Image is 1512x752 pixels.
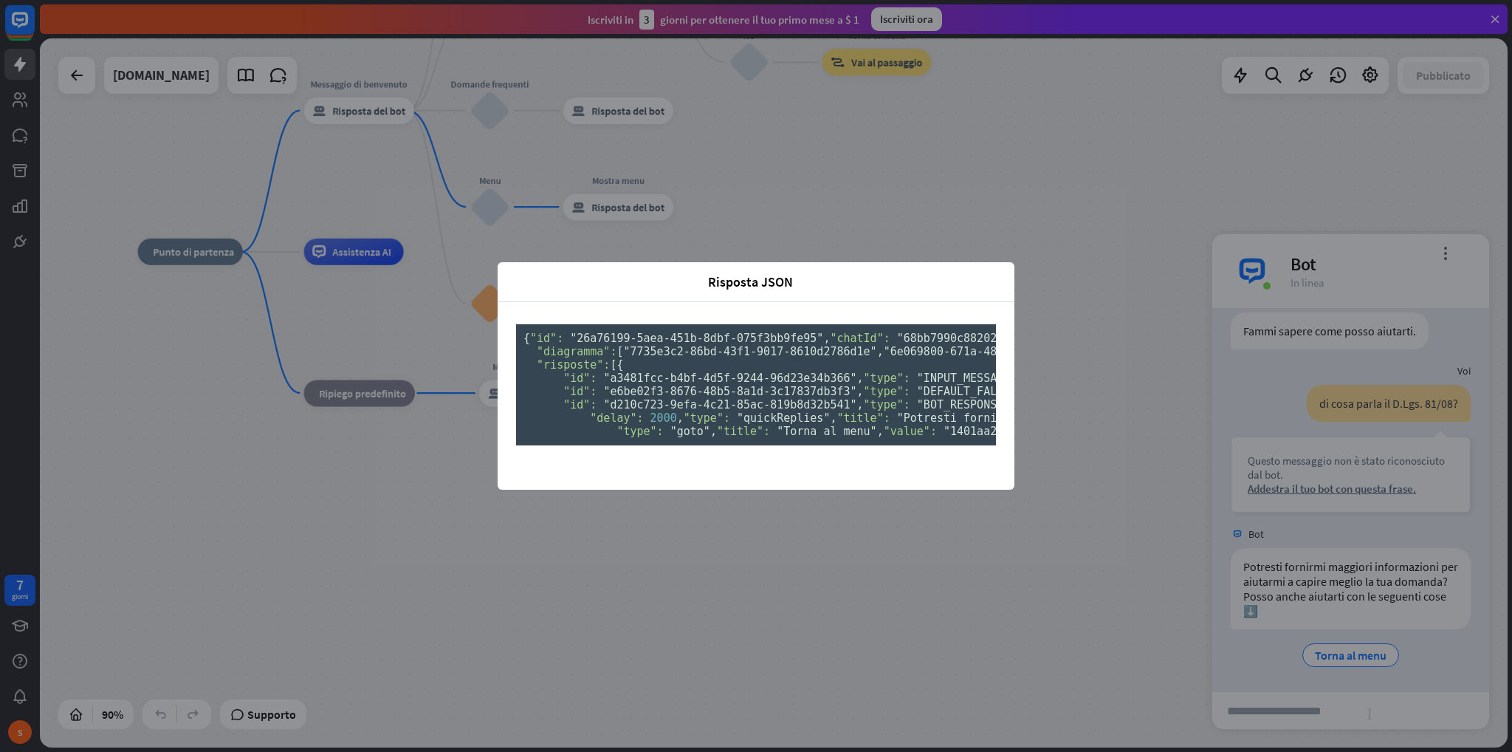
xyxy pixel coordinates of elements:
[12,6,56,50] button: Apri il widget della chat LiveChat
[830,411,836,425] font: ,
[777,425,876,438] font: "Torna al menu"
[710,425,717,438] font: ,
[516,324,996,445] pre: , ,
[563,372,597,385] span: "id":
[917,372,1017,385] span: "INPUT_MESSAGE"
[864,398,910,411] font: "type":
[737,411,830,425] font: "quickReplies"
[610,358,616,372] font: [
[857,398,864,411] font: ,
[823,332,830,345] font: ,
[570,332,823,345] font: "26a76199-5aea-451b-8dbf-075f3bb9fe95"
[830,332,890,345] font: "chatId":
[523,332,530,345] font: {
[877,425,884,438] font: ,
[603,372,856,385] span: "a3481fcc-b4bf-4d5f-9244-96d23e34b366"
[563,398,597,411] font: "id":
[864,372,910,385] span: "type":
[717,425,770,438] font: "title":
[877,345,884,358] font: ,
[677,411,684,425] font: ,
[616,425,663,438] font: "type":
[650,411,677,425] font: 2000
[708,273,793,290] font: Risposta JSON
[530,332,563,345] font: "id":
[537,358,610,372] font: "risposte":
[616,345,623,358] font: [
[684,411,730,425] font: "type":
[603,385,856,398] font: "e6be02f3-8676-48b5-8a1d-3c17837db3f3"
[603,398,856,411] font: "d210c723-9efa-4c21-85ac-819b8d32b541"
[944,425,1197,438] font: "1401aa26-4c6d-4b22-89ee-cbab064cc2db"
[864,385,910,398] font: "type":
[670,425,710,438] font: "goto"
[590,411,643,425] font: "delay":
[836,411,890,425] font: "title":
[857,385,864,398] font: ,
[897,332,1071,345] font: "68bb7990c8820200070726c4"
[884,425,937,438] font: "value":
[623,345,876,358] font: "7735e3c2-86bd-43f1-9017-8610d2786d1e"
[917,385,1037,398] font: "DEFAULT_FALLBACK"
[917,398,1010,411] font: "BOT_RESPONSE"
[563,385,597,398] font: "id":
[616,358,623,372] font: {
[884,345,1137,358] font: "6e069800-671a-48e1-ab87-6675adb0c240"
[537,345,616,358] font: "diagramma":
